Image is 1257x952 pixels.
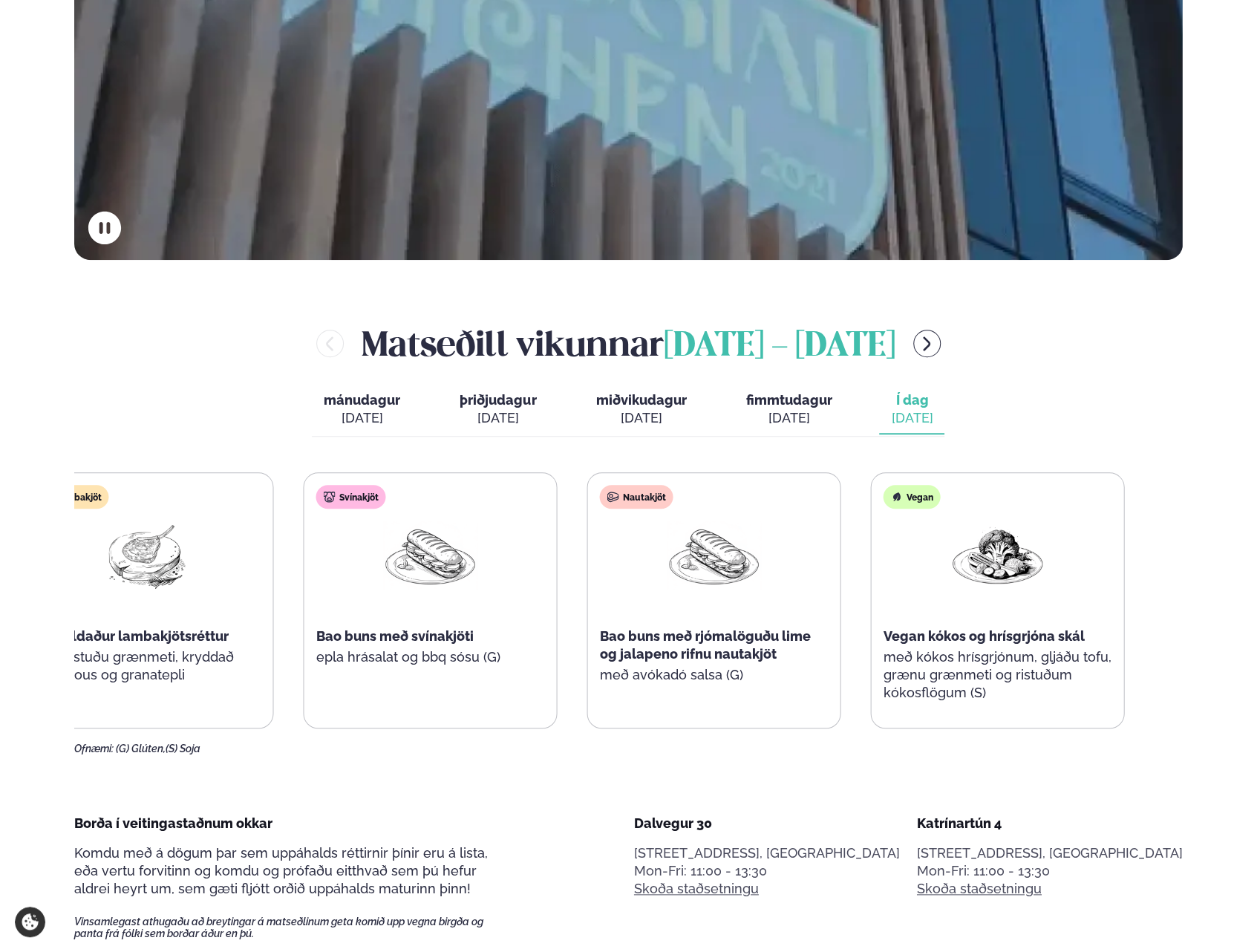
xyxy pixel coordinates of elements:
div: [DATE] [745,409,832,427]
a: Skoða staðsetningu [917,880,1042,898]
div: Nautakjöt [600,485,673,509]
span: Vinsamlegast athugaðu að breytingar á matseðlinum geta komið upp vegna birgða og panta frá fólki ... [74,916,509,939]
span: Hægeldaður lambakjötsréttur [33,628,229,644]
button: mánudagur [DATE] [312,385,412,434]
div: [DATE] [595,409,686,427]
div: [DATE] [324,409,400,427]
button: fimmtudagur [DATE] [734,385,843,434]
button: miðvikudagur [DATE] [584,385,698,434]
p: með kókos hrísgrjónum, gljáðu tofu, grænu grænmeti og ristuðum kókosflögum (S) [884,648,1112,702]
span: [DATE] - [DATE] [664,330,895,363]
button: menu-btn-right [913,330,941,357]
div: [DATE] [460,409,536,427]
img: Vegan.svg [891,491,903,503]
button: menu-btn-left [316,330,344,357]
p: [STREET_ADDRESS], [GEOGRAPHIC_DATA] [917,844,1183,862]
span: fimmtudagur [745,392,832,408]
span: Vegan kókos og hrísgrjóna skál [884,628,1085,644]
img: pork.svg [324,491,336,503]
div: Vegan [884,485,941,509]
span: Borða í veitingastaðnum okkar [74,815,272,831]
span: Bao buns með rjómalöguðu lime og jalapeno rifnu nautakjöt [600,628,811,662]
img: beef.svg [607,491,619,503]
span: Komdu með á dögum þar sem uppáhalds réttirnir þínir eru á lista, eða vertu forvitinn og komdu og ... [74,845,488,896]
p: með ristuðu grænmeti, kryddað cous cous og granatepli [33,648,261,684]
p: [STREET_ADDRESS], [GEOGRAPHIC_DATA] [634,844,900,862]
img: Vegan.png [950,521,1045,590]
div: Katrínartún 4 [917,815,1183,832]
span: (S) Soja [166,743,200,754]
img: Panini.png [383,521,478,590]
p: epla hrásalat og bbq sósu (G) [316,648,545,666]
button: þriðjudagur [DATE] [448,385,548,434]
span: mánudagur [324,392,400,408]
div: Mon-Fri: 11:00 - 13:30 [917,862,1183,880]
span: Ofnæmi: [74,743,114,754]
h2: Matseðill vikunnar [362,319,895,368]
img: Lamb-Meat.png [99,521,195,590]
a: Cookie settings [15,907,45,937]
div: Svínakjöt [316,485,386,509]
span: (G) Glúten, [116,743,166,754]
a: Skoða staðsetningu [634,880,759,898]
span: miðvikudagur [595,392,686,408]
span: þriðjudagur [460,392,536,408]
div: Mon-Fri: 11:00 - 13:30 [634,862,900,880]
p: með avókadó salsa (G) [600,666,829,684]
img: Panini.png [667,521,762,590]
div: [DATE] [891,409,933,427]
button: Í dag [DATE] [879,385,944,434]
span: Í dag [891,391,933,409]
div: Lambakjöt [33,485,109,509]
span: Bao buns með svínakjöti [316,628,474,644]
div: Dalvegur 30 [634,815,900,832]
